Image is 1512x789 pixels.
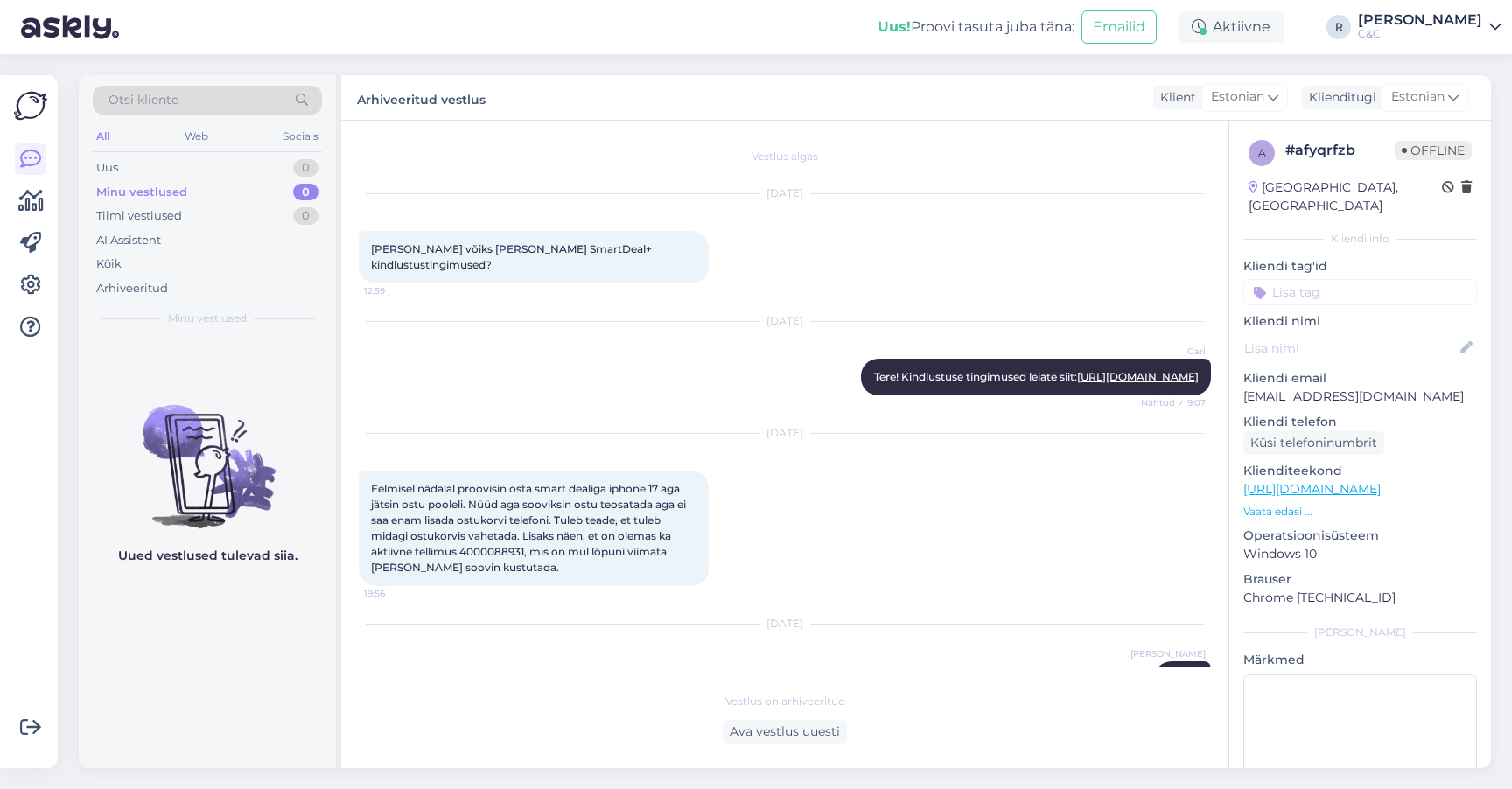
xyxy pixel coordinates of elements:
[1243,527,1477,545] p: Operatsioonisüsteem
[293,159,318,177] div: 0
[96,207,182,225] div: Tiimi vestlused
[1244,339,1457,358] input: Lisa nimi
[108,91,178,109] span: Otsi kliente
[1243,413,1477,431] p: Kliendi telefon
[96,255,122,273] div: Kõik
[1178,11,1284,43] div: Aktiivne
[359,425,1211,441] div: [DATE]
[1302,88,1376,107] div: Klienditugi
[1153,88,1196,107] div: Klient
[1285,140,1395,161] div: # afyqrfzb
[1243,369,1477,388] p: Kliendi email
[96,159,118,177] div: Uus
[118,547,297,565] p: Uued vestlused tulevad siia.
[293,207,318,225] div: 0
[1243,431,1384,455] div: Küsi telefoninumbrit
[359,149,1211,164] div: Vestlus algas
[723,720,847,744] div: Ava vestlus uuesti
[1243,279,1477,305] input: Lisa tag
[359,313,1211,329] div: [DATE]
[878,17,1074,38] div: Proovi tasuta juba täna:
[293,184,318,201] div: 0
[1243,388,1477,406] p: [EMAIL_ADDRESS][DOMAIN_NAME]
[79,374,336,531] img: No chats
[1358,13,1482,27] div: [PERSON_NAME]
[1243,651,1477,669] p: Märkmed
[1243,231,1477,247] div: Kliendi info
[1258,146,1266,159] span: a
[1211,87,1264,107] span: Estonian
[1130,647,1206,660] span: [PERSON_NAME]
[364,284,430,297] span: 12:59
[96,280,168,297] div: Arhiveeritud
[1358,27,1482,41] div: C&C
[725,694,845,709] span: Vestlus on arhiveeritud
[1358,13,1501,41] a: [PERSON_NAME]C&C
[878,18,911,35] b: Uus!
[1081,10,1157,44] button: Emailid
[1243,312,1477,331] p: Kliendi nimi
[359,616,1211,632] div: [DATE]
[1243,589,1477,607] p: Chrome [TECHNICAL_ID]
[874,370,1201,383] span: Tere! Kindlustuse tingimused leiate siit:
[1140,345,1206,358] span: Garl
[1395,141,1472,160] span: Offline
[279,125,322,148] div: Socials
[1077,370,1199,383] a: [URL][DOMAIN_NAME]
[181,125,212,148] div: Web
[96,232,161,249] div: AI Assistent
[168,311,247,326] span: Minu vestlused
[364,587,430,600] span: 19:56
[1243,625,1477,640] div: [PERSON_NAME]
[96,184,187,201] div: Minu vestlused
[1243,462,1477,480] p: Klienditeekond
[371,482,689,574] span: Eelmisel nädalal proovisin osta smart dealiga iphone 17 aga jätsin ostu pooleli. Nüüd aga sooviks...
[1391,87,1445,107] span: Estonian
[359,185,1211,201] div: [DATE]
[14,89,47,122] img: Askly Logo
[1243,504,1477,520] p: Vaata edasi ...
[1243,257,1477,276] p: Kliendi tag'id
[1249,178,1442,215] div: [GEOGRAPHIC_DATA], [GEOGRAPHIC_DATA]
[1243,545,1477,563] p: Windows 10
[1140,396,1206,409] span: Nähtud ✓ 9:07
[371,242,654,271] span: [PERSON_NAME] võiks [PERSON_NAME] SmartDeal+ kindlustustingimused?
[93,125,113,148] div: All
[1243,481,1381,497] a: [URL][DOMAIN_NAME]
[357,86,486,109] label: Arhiveeritud vestlus
[1326,15,1351,39] div: R
[1243,570,1477,589] p: Brauser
